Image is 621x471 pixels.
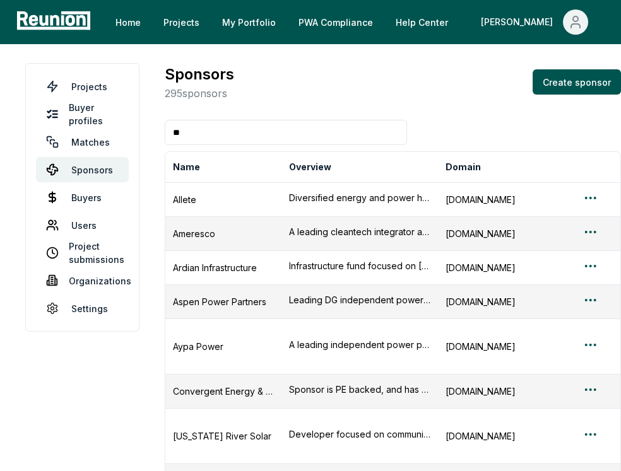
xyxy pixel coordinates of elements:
[446,193,567,206] div: [DOMAIN_NAME]
[471,9,598,35] button: [PERSON_NAME]
[446,295,567,308] div: [DOMAIN_NAME]
[165,63,234,86] h3: Sponsors
[443,154,483,180] button: Domain
[36,185,129,210] a: Buyers
[173,261,274,274] div: Ardian Infrastructure
[173,429,274,443] div: [US_STATE] River Solar
[36,102,129,127] a: Buyer profiles
[289,338,430,351] button: A leading independent power producer with a development pipeline of over 22 GW of utility-scale e...
[36,129,129,154] a: Matches
[36,212,129,238] a: Users
[165,86,234,101] p: 295 sponsors
[36,240,129,265] a: Project submissions
[446,340,567,353] div: [DOMAIN_NAME]
[289,191,430,204] button: Diversified energy and power holding company
[289,259,430,272] button: Infrastructure fund focused on [GEOGRAPHIC_DATA] and [GEOGRAPHIC_DATA] with over $30bn of assets ...
[212,9,286,35] a: My Portfolio
[173,193,274,206] div: Allete
[36,296,129,321] a: Settings
[36,74,129,99] a: Projects
[446,261,567,274] div: [DOMAIN_NAME]
[173,340,274,353] div: Aypa Power
[446,385,567,398] div: [DOMAIN_NAME]
[446,227,567,240] div: [DOMAIN_NAME]
[481,9,558,35] div: [PERSON_NAME]
[173,227,274,240] div: Ameresco
[36,268,129,293] a: Organizations
[446,429,567,443] div: [DOMAIN_NAME]
[105,9,608,35] nav: Main
[289,225,430,238] button: A leading cleantech integrator and renewable energy developer with over 400MW of company-owned as...
[170,154,203,180] button: Name
[289,293,430,306] button: Leading DG independent power producer with strong private equity backing. Vertically integrated w...
[386,9,458,35] a: Help Center
[533,69,621,95] button: Create sponsor
[289,427,430,441] button: Developer focused on community solar in the Northeast.
[173,385,274,398] div: Convergent Energy & Power
[173,295,274,308] div: Aspen Power Partners
[289,383,430,396] button: Sponsor is PE backed, and has been operating for over 10 years. It has invested over $500 mm in p...
[105,9,151,35] a: Home
[36,157,129,182] a: Sponsors
[153,9,210,35] a: Projects
[287,154,334,180] button: Overview
[288,9,383,35] a: PWA Compliance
